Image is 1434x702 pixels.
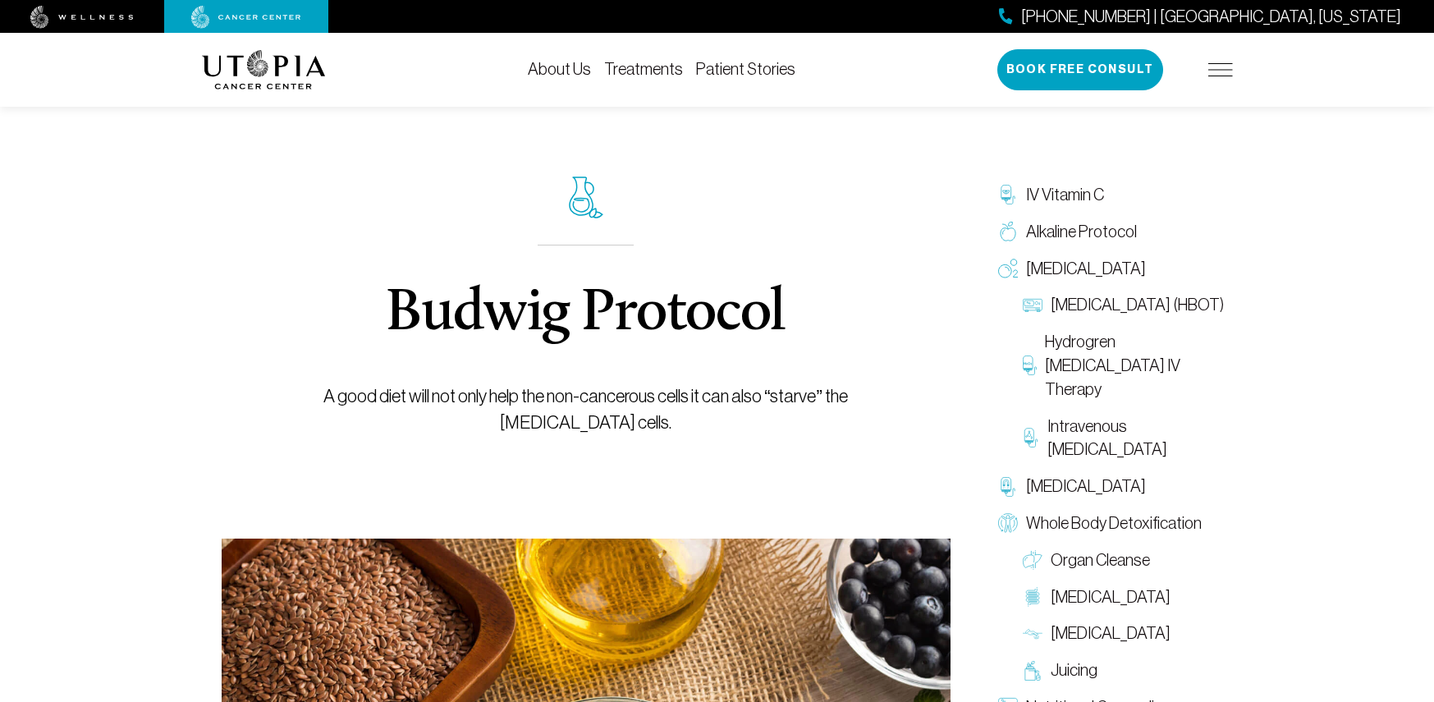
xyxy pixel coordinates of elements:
[1015,652,1233,689] a: Juicing
[1047,415,1224,462] span: Intravenous [MEDICAL_DATA]
[1023,550,1042,570] img: Organ Cleanse
[1051,658,1097,682] span: Juicing
[998,513,1018,533] img: Whole Body Detoxification
[1015,579,1233,616] a: [MEDICAL_DATA]
[990,177,1233,213] a: IV Vitamin C
[1015,542,1233,579] a: Organ Cleanse
[1015,323,1233,407] a: Hydrogren [MEDICAL_DATA] IV Therapy
[1023,661,1042,681] img: Juicing
[1051,622,1171,645] span: [MEDICAL_DATA]
[1023,587,1042,607] img: Colon Therapy
[990,213,1233,250] a: Alkaline Protocol
[998,185,1018,204] img: IV Vitamin C
[998,222,1018,241] img: Alkaline Protocol
[1051,293,1224,317] span: [MEDICAL_DATA] (HBOT)
[1051,548,1150,572] span: Organ Cleanse
[1023,624,1042,644] img: Lymphatic Massage
[191,6,301,29] img: cancer center
[1208,63,1233,76] img: icon-hamburger
[1051,585,1171,609] span: [MEDICAL_DATA]
[997,49,1163,90] button: Book Free Consult
[259,383,913,436] p: A good diet will not only help the non-cancerous cells it can also “starve” the [MEDICAL_DATA] ce...
[1021,5,1401,29] span: [PHONE_NUMBER] | [GEOGRAPHIC_DATA], [US_STATE]
[1015,408,1233,469] a: Intravenous [MEDICAL_DATA]
[990,505,1233,542] a: Whole Body Detoxification
[998,477,1018,497] img: Chelation Therapy
[999,5,1401,29] a: [PHONE_NUMBER] | [GEOGRAPHIC_DATA], [US_STATE]
[202,50,326,89] img: logo
[1015,287,1233,323] a: [MEDICAL_DATA] (HBOT)
[1026,257,1146,281] span: [MEDICAL_DATA]
[1026,183,1104,207] span: IV Vitamin C
[1023,428,1040,447] img: Intravenous Ozone Therapy
[1045,330,1225,401] span: Hydrogren [MEDICAL_DATA] IV Therapy
[990,468,1233,505] a: [MEDICAL_DATA]
[998,259,1018,278] img: Oxygen Therapy
[696,60,795,78] a: Patient Stories
[30,6,134,29] img: wellness
[1026,512,1202,535] span: Whole Body Detoxification
[1023,356,1037,375] img: Hydrogren Peroxide IV Therapy
[990,250,1233,287] a: [MEDICAL_DATA]
[386,285,785,344] h1: Budwig Protocol
[1026,220,1137,244] span: Alkaline Protocol
[528,60,591,78] a: About Us
[569,177,603,218] img: icon
[604,60,683,78] a: Treatments
[1026,475,1146,498] span: [MEDICAL_DATA]
[1023,296,1042,315] img: Hyperbaric Oxygen Therapy (HBOT)
[1015,615,1233,652] a: [MEDICAL_DATA]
